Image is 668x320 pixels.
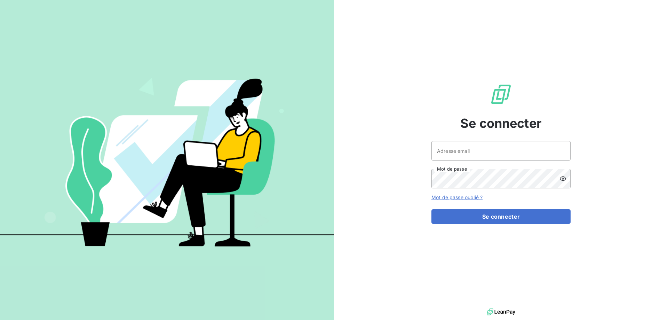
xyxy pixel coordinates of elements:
[431,209,571,224] button: Se connecter
[490,83,512,106] img: Logo LeanPay
[487,307,515,317] img: logo
[431,194,483,200] a: Mot de passe oublié ?
[460,114,542,133] span: Se connecter
[431,141,571,161] input: placeholder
